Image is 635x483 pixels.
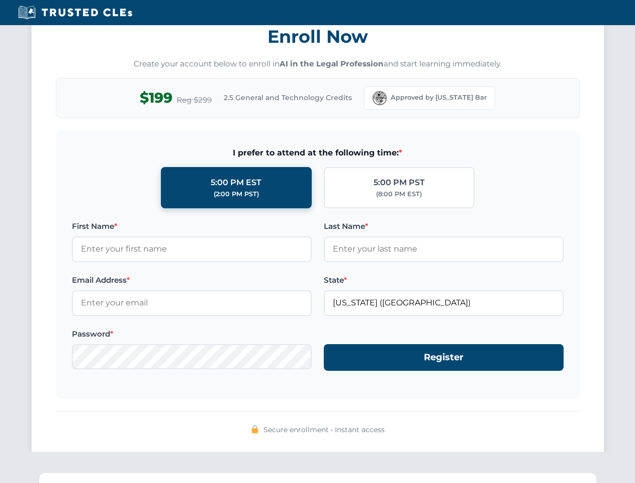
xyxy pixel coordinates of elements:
[211,176,261,189] div: 5:00 PM EST
[280,59,384,68] strong: AI in the Legal Profession
[72,274,312,286] label: Email Address
[140,87,172,109] span: $199
[176,94,212,106] span: Reg $299
[374,176,425,189] div: 5:00 PM PST
[373,91,387,105] img: Florida Bar
[214,189,259,199] div: (2:00 PM PST)
[263,424,385,435] span: Secure enrollment • Instant access
[376,189,422,199] div: (8:00 PM EST)
[15,5,135,20] img: Trusted CLEs
[251,425,259,433] img: 🔒
[324,290,564,315] input: Florida (FL)
[72,290,312,315] input: Enter your email
[391,93,487,103] span: Approved by [US_STATE] Bar
[72,236,312,262] input: Enter your first name
[324,220,564,232] label: Last Name
[324,274,564,286] label: State
[72,220,312,232] label: First Name
[56,58,580,70] p: Create your account below to enroll in and start learning immediately.
[56,21,580,52] h3: Enroll Now
[72,146,564,159] span: I prefer to attend at the following time:
[224,92,352,103] span: 2.5 General and Technology Credits
[324,344,564,371] button: Register
[324,236,564,262] input: Enter your last name
[72,328,312,340] label: Password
